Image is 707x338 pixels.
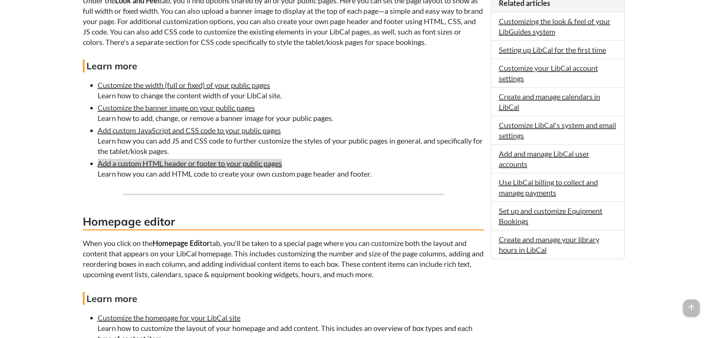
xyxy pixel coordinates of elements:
[153,239,210,247] strong: Homepage Editor
[83,214,484,230] h3: Homepage editor
[83,59,484,72] h4: Learn more
[83,238,484,279] p: When you click on the tab, you'll be taken to a special page where you can customize both the lay...
[98,102,484,123] li: Learn how to add, change, or remove a banner image for your public pages.
[98,158,484,179] li: Learn how you can add HTML code to create your own custom page header and footer.
[499,92,600,111] a: Create and manage calendars in LibCal
[98,125,484,156] li: Learn how you can add JS and CSS code to further customize the styles of your public pages in gen...
[98,103,255,112] a: Customize the banner image on your public pages
[499,45,606,54] a: Setting up LibCal for the first time
[98,159,282,168] a: Add a custom HTML header or footer to your public pages
[499,63,598,83] a: Customize your LibCal account settings
[98,126,281,135] a: Add custom JavaScript and CSS code to your public pages
[499,206,602,226] a: Set up and customize Equipment Bookings
[499,17,611,36] a: Customizing the look & feel of your LibGuides system
[499,149,589,168] a: Add and manage LibCal user accounts
[499,121,616,140] a: Customize LibCal's system and email settings
[683,299,700,316] span: arrow_upward
[98,81,270,89] a: Customize the width (full or fixed) of your public pages
[499,178,598,197] a: Use LibCal billing to collect and manage payments
[98,313,240,322] a: Customize the homepage for your LibCal site
[83,292,484,305] h4: Learn more
[683,300,700,309] a: arrow_upward
[98,80,484,101] li: Learn how to change the content width of your LibCal site.
[499,235,599,254] a: Create and manage your library hours in LibCal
